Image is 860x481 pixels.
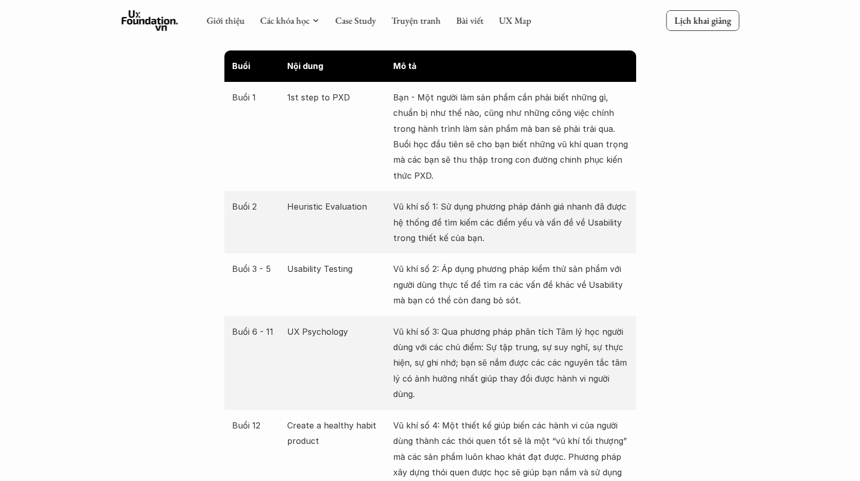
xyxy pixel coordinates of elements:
[287,418,388,449] p: Create a healthy habit product
[232,261,283,277] p: Buổi 3 - 5
[232,324,283,339] p: Buổi 6 - 11
[393,61,416,71] strong: Mô tả
[232,90,283,105] p: Buổi 1
[260,14,309,26] a: Các khóa học
[232,61,250,71] strong: Buổi
[287,324,388,339] p: UX Psychology
[287,90,388,105] p: 1st step to PXD
[666,10,739,30] a: Lịch khai giảng
[499,14,531,26] a: UX Map
[393,90,628,183] p: Bạn - Một người làm sản phẩm cần phải biết những gì, chuẩn bị như thế nào, cũng như những công vi...
[393,199,628,246] p: Vũ khí số 1: Sử dụng phương pháp đánh giá nhanh đã được hệ thống để tìm kiếm các điểm yếu và vấn ...
[287,199,388,214] p: Heuristic Evaluation
[232,418,283,433] p: Buổi 12
[232,199,283,214] p: Buổi 2
[206,14,244,26] a: Giới thiệu
[335,14,376,26] a: Case Study
[393,324,628,402] p: Vũ khí số 3: Qua phương pháp phân tích Tâm lý học người dùng với các chủ điểm: Sự tập trung, sự s...
[287,261,388,277] p: Usability Testing
[391,14,441,26] a: Truyện tranh
[674,14,731,26] p: Lịch khai giảng
[287,61,323,71] strong: Nội dung
[456,14,483,26] a: Bài viết
[393,261,628,308] p: Vũ khí số 2: Áp dụng phương pháp kiểm thử sản phẩm với người dùng thực tế để tìm ra các vấn đề kh...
